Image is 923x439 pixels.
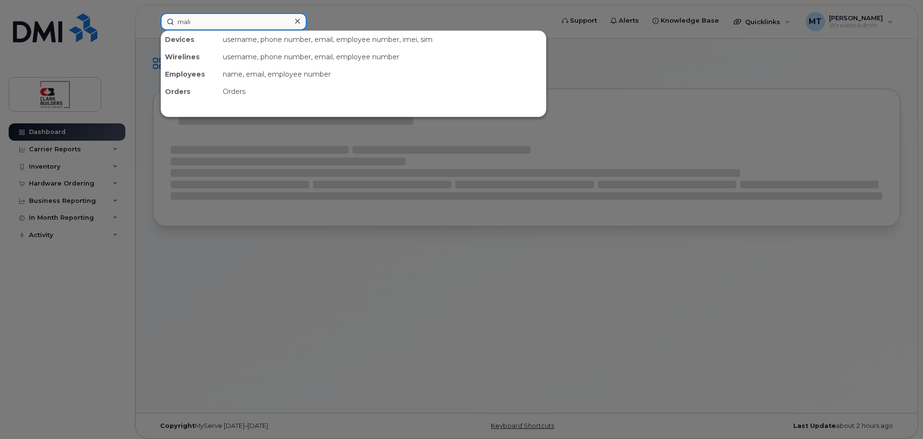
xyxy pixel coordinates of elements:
div: Devices [161,31,219,48]
div: name, email, employee number [219,66,546,83]
div: username, phone number, email, employee number [219,48,546,66]
div: Orders [219,83,546,100]
div: Employees [161,66,219,83]
div: Orders [161,83,219,100]
div: username, phone number, email, employee number, imei, sim [219,31,546,48]
div: Wirelines [161,48,219,66]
